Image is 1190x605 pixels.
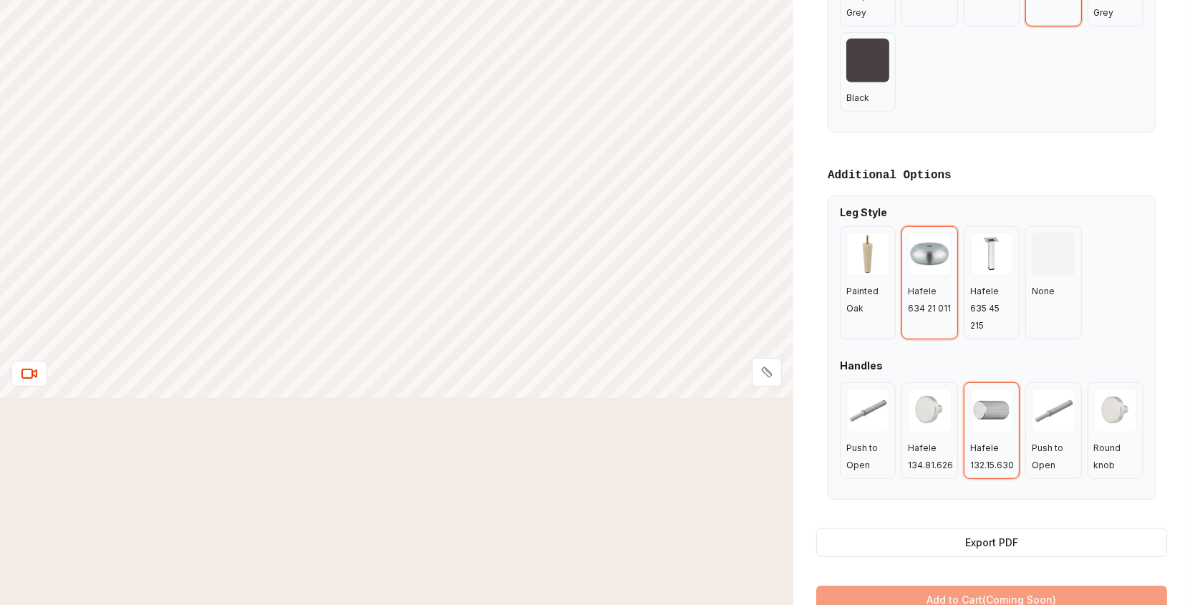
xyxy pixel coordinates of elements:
span: Black [846,92,869,103]
h3: Additional Options [828,167,1156,184]
span: Hafele 635 45 215 [970,286,1000,331]
span: Push to Open [1032,442,1063,470]
span: Painted Oak [846,286,879,314]
b: Leg Style [840,206,887,218]
span: Hafele 634 21 011 [908,286,951,314]
span: Round knob [1094,442,1121,470]
span: None [1032,286,1055,296]
span: Push to Open [846,442,878,470]
span: Hafele 134.81.626 [908,442,953,470]
span: Hafele 132.15.630 [970,442,1014,470]
b: Handles [840,359,883,372]
button: Export PDF [816,528,1167,557]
